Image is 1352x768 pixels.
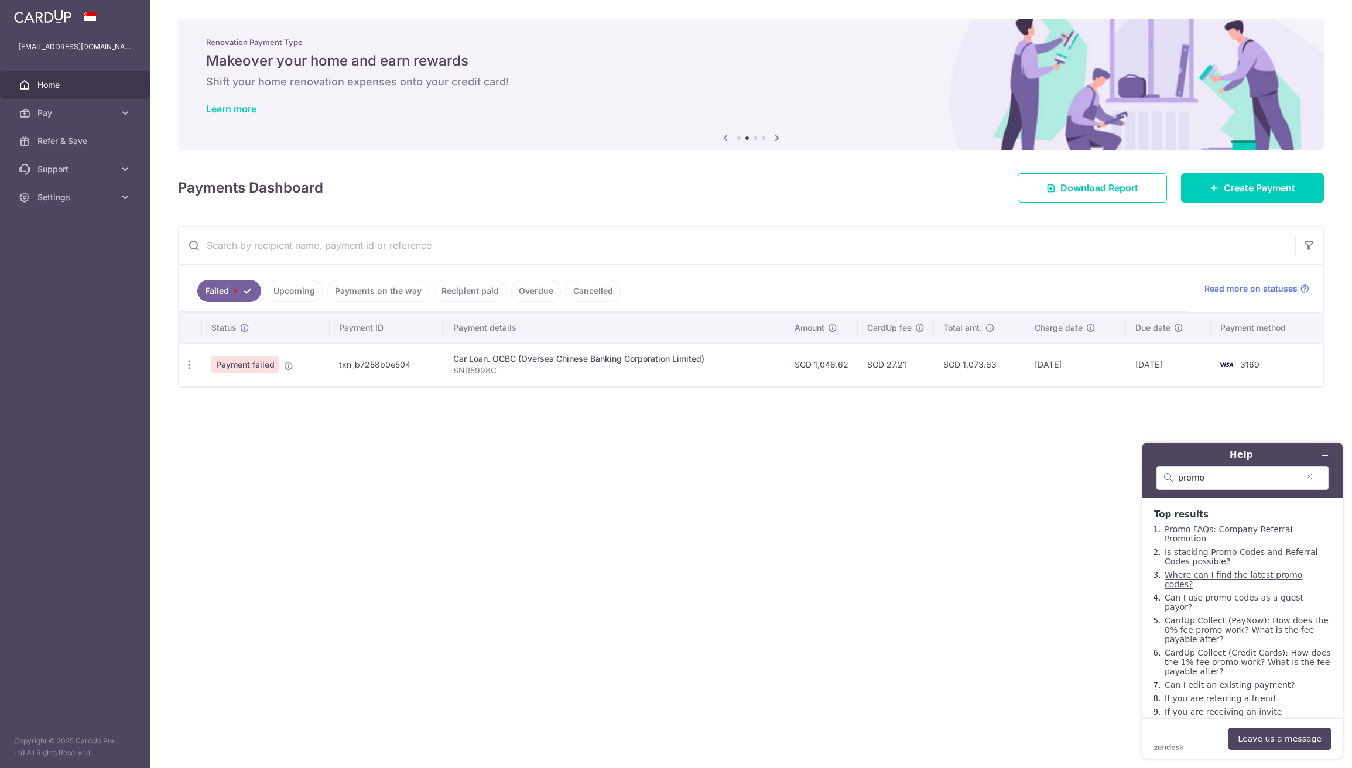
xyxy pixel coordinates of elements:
[943,322,982,334] span: Total amt.
[785,343,858,386] td: SGD 1,046.62
[178,177,323,198] h4: Payments Dashboard
[867,322,912,334] span: CardUp fee
[1018,173,1167,203] a: Download Report
[27,8,51,19] span: Help
[444,313,786,343] th: Payment details
[14,9,71,23] img: CardUp
[211,322,237,334] span: Status
[211,356,279,373] span: Payment failed
[566,280,621,302] a: Cancelled
[453,353,776,365] div: Car Loan. OCBC (Oversea Chinese Banking Corporation Limited)
[37,135,115,147] span: Refer & Save
[1126,343,1210,386] td: [DATE]
[1240,359,1259,369] span: 3169
[330,313,444,343] th: Payment ID
[453,365,776,376] p: SNR5998C
[206,37,1296,47] p: Renovation Payment Type
[1181,173,1324,203] a: Create Payment
[1214,358,1238,372] img: Bank Card
[1204,283,1298,294] span: Read more on statuses
[511,280,561,302] a: Overdue
[37,191,115,203] span: Settings
[1224,181,1295,195] span: Create Payment
[19,41,131,53] p: [EMAIL_ADDRESS][DOMAIN_NAME]
[1211,313,1323,343] th: Payment method
[795,322,824,334] span: Amount
[37,107,115,119] span: Pay
[858,343,934,386] td: SGD 27.21
[434,280,506,302] a: Recipient paid
[1035,322,1083,334] span: Charge date
[37,163,115,175] span: Support
[266,280,323,302] a: Upcoming
[206,75,1296,89] h6: Shift your home renovation expenses onto your credit card!
[206,52,1296,70] h5: Makeover your home and earn rewards
[1025,343,1126,386] td: [DATE]
[178,19,1324,150] img: Renovation banner
[1204,283,1309,294] a: Read more on statuses
[197,280,261,302] a: Failed
[934,343,1025,386] td: SGD 1,073.83
[179,227,1295,264] input: Search by recipient name, payment id or reference
[1133,433,1352,768] iframe: Find more information here
[37,79,115,91] span: Home
[1135,322,1170,334] span: Due date
[1060,181,1138,195] span: Download Report
[330,343,444,386] td: txn_b7258b0e504
[206,103,256,115] a: Learn more
[327,280,429,302] a: Payments on the way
